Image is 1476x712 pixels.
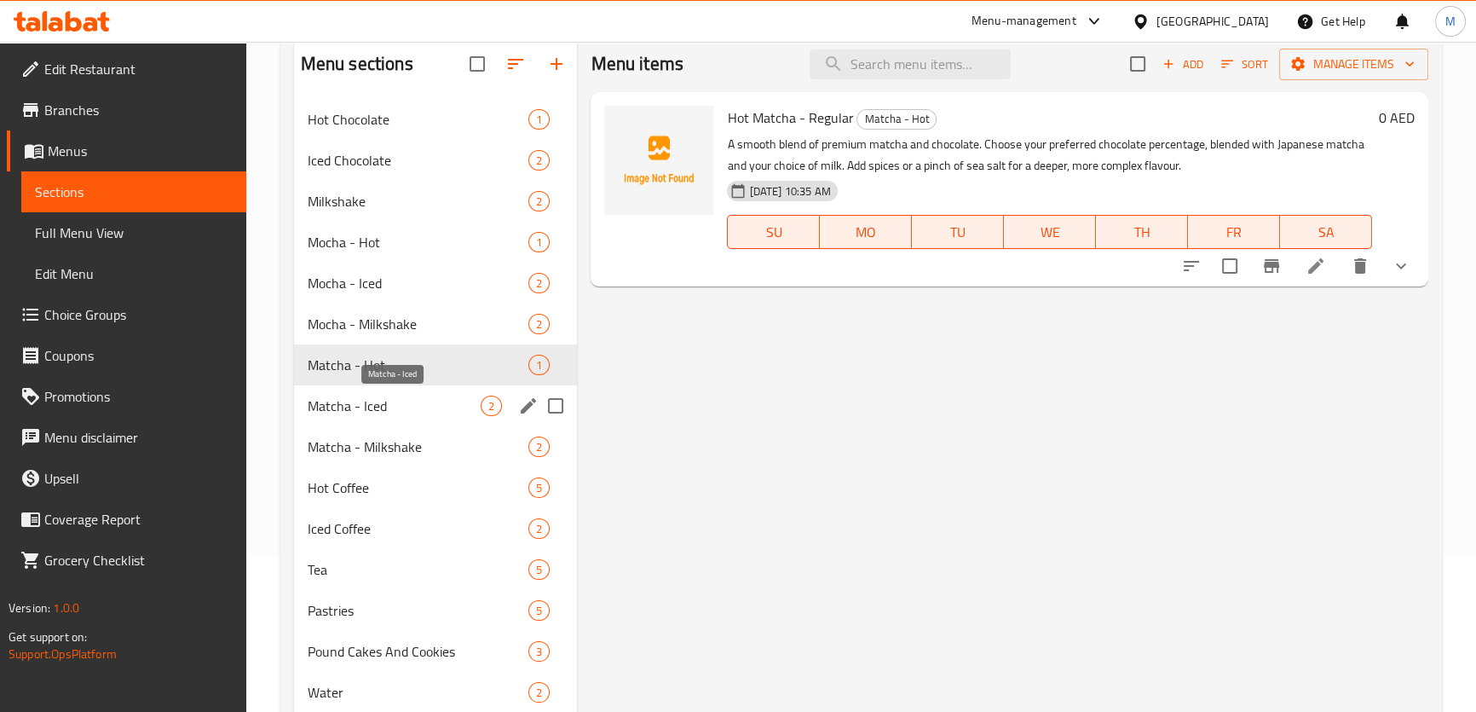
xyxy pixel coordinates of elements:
button: show more [1381,246,1421,287]
svg: Show Choices [1391,256,1411,276]
span: Sort items [1210,51,1279,78]
span: Sort sections [495,43,536,84]
div: Water [308,682,529,703]
div: Mocha - Iced2 [294,263,578,304]
div: Menu-management [972,11,1076,32]
span: FR [1195,220,1273,245]
button: Add [1156,51,1210,78]
span: 2 [529,685,549,701]
button: delete [1340,246,1381,287]
span: Pound Cakes And Cookies [308,641,529,662]
span: Matcha - Milkshake [308,437,529,457]
div: items [528,109,550,130]
div: items [528,150,550,171]
div: Mocha - Milkshake2 [294,304,578,344]
span: WE [1011,220,1089,245]
span: 2 [529,275,549,292]
div: Iced Chocolate2 [294,140,578,181]
div: Pastries [308,600,529,621]
div: Pastries5 [294,590,578,631]
button: Add section [536,43,577,84]
h6: 0 AED [1379,106,1415,130]
a: Coupons [7,335,246,376]
button: TU [912,215,1004,249]
a: Support.OpsPlatform [9,643,117,665]
a: Edit Restaurant [7,49,246,90]
span: Mocha - Hot [308,232,529,252]
span: TH [1103,220,1181,245]
div: Tea5 [294,549,578,590]
h2: Menu sections [301,51,413,77]
a: Coverage Report [7,499,246,540]
div: items [528,232,550,252]
div: Pound Cakes And Cookies3 [294,631,578,672]
a: Edit Menu [21,253,246,294]
div: Matcha - Iced2edit [294,385,578,426]
a: Promotions [7,376,246,417]
span: Iced Coffee [308,518,529,539]
div: Milkshake2 [294,181,578,222]
button: sort-choices [1171,246,1212,287]
span: 2 [529,316,549,333]
div: Matcha - Hot1 [294,344,578,385]
span: 2 [529,194,549,210]
span: 1.0.0 [53,597,79,619]
div: Hot Coffee [308,478,529,498]
p: A smooth blend of premium matcha and chocolate. Choose your preferred chocolate percentage, blend... [727,134,1371,177]
button: SA [1280,215,1372,249]
span: Mocha - Milkshake [308,314,529,334]
h2: Menu items [591,51,683,77]
span: Branches [44,100,233,120]
span: 5 [529,480,549,496]
div: items [528,559,550,580]
button: MO [820,215,912,249]
span: 2 [481,398,501,414]
span: Menu disclaimer [44,427,233,448]
div: Hot Chocolate1 [294,99,578,140]
div: items [528,518,550,539]
div: items [528,600,550,621]
span: Coupons [44,345,233,366]
span: Version: [9,597,50,619]
span: Select to update [1212,248,1248,284]
span: Full Menu View [35,223,233,243]
div: items [528,273,550,293]
span: 2 [529,521,549,537]
span: 1 [529,234,549,251]
a: Sections [21,171,246,212]
div: Mocha - Hot1 [294,222,578,263]
button: WE [1004,215,1096,249]
a: Grocery Checklist [7,540,246,581]
div: Iced Coffee2 [294,508,578,549]
span: 5 [529,562,549,578]
a: Branches [7,90,246,130]
span: 1 [529,112,549,128]
button: Sort [1217,51,1272,78]
div: items [528,641,550,662]
span: Milkshake [308,191,529,211]
span: Select section [1120,46,1156,82]
div: Hot Coffee5 [294,467,578,508]
span: Matcha - Iced [308,396,481,416]
div: [GEOGRAPHIC_DATA] [1156,12,1269,31]
span: Edit Menu [35,263,233,284]
span: Tea [308,559,529,580]
span: Select all sections [459,46,495,82]
span: MO [827,220,905,245]
div: items [528,682,550,703]
div: Matcha - Milkshake2 [294,426,578,467]
button: Manage items [1279,49,1428,80]
span: 2 [529,153,549,169]
span: Hot Chocolate [308,109,529,130]
span: Mocha - Iced [308,273,529,293]
div: items [528,191,550,211]
a: Choice Groups [7,294,246,335]
div: Matcha - Hot [308,355,529,375]
span: Menus [48,141,233,161]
